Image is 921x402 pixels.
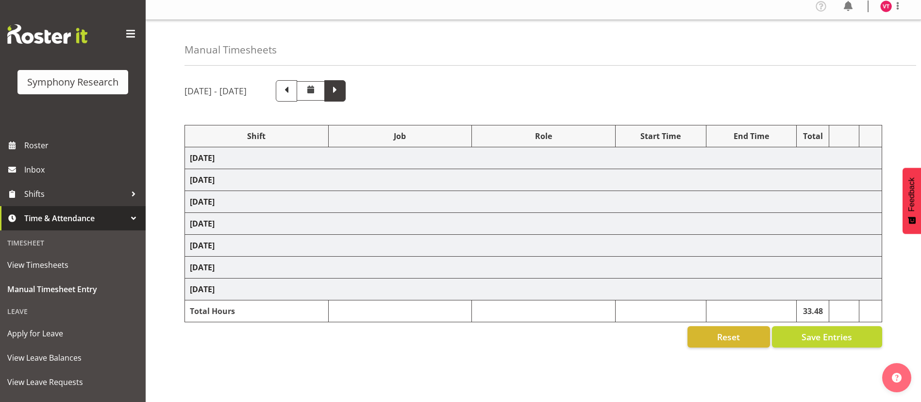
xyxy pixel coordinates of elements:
button: Save Entries [772,326,882,348]
span: Save Entries [802,331,852,343]
div: Total [802,130,824,142]
button: Reset [687,326,770,348]
div: End Time [711,130,792,142]
span: Shifts [24,187,126,201]
span: Manual Timesheet Entry [7,282,138,297]
div: Job [334,130,467,142]
span: View Timesheets [7,258,138,272]
button: Feedback - Show survey [903,168,921,234]
div: Leave [2,301,143,321]
span: View Leave Requests [7,375,138,389]
a: Manual Timesheet Entry [2,277,143,301]
span: Roster [24,138,141,153]
a: View Timesheets [2,253,143,277]
span: Apply for Leave [7,326,138,341]
a: Apply for Leave [2,321,143,346]
span: View Leave Balances [7,350,138,365]
td: [DATE] [185,235,882,257]
td: [DATE] [185,257,882,279]
span: Reset [717,331,740,343]
span: Feedback [907,177,916,211]
div: Timesheet [2,233,143,253]
td: [DATE] [185,213,882,235]
td: Total Hours [185,300,329,322]
a: View Leave Requests [2,370,143,394]
td: [DATE] [185,279,882,300]
a: View Leave Balances [2,346,143,370]
div: Shift [190,130,323,142]
td: [DATE] [185,169,882,191]
span: Inbox [24,162,141,177]
div: Role [477,130,610,142]
h5: [DATE] - [DATE] [184,86,247,96]
div: Start Time [620,130,701,142]
div: Symphony Research [27,75,118,89]
h4: Manual Timesheets [184,44,277,55]
img: Rosterit website logo [7,24,87,44]
img: help-xxl-2.png [892,373,902,383]
span: Time & Attendance [24,211,126,226]
td: [DATE] [185,147,882,169]
td: 33.48 [797,300,829,322]
td: [DATE] [185,191,882,213]
img: vala-tone11405.jpg [880,0,892,12]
